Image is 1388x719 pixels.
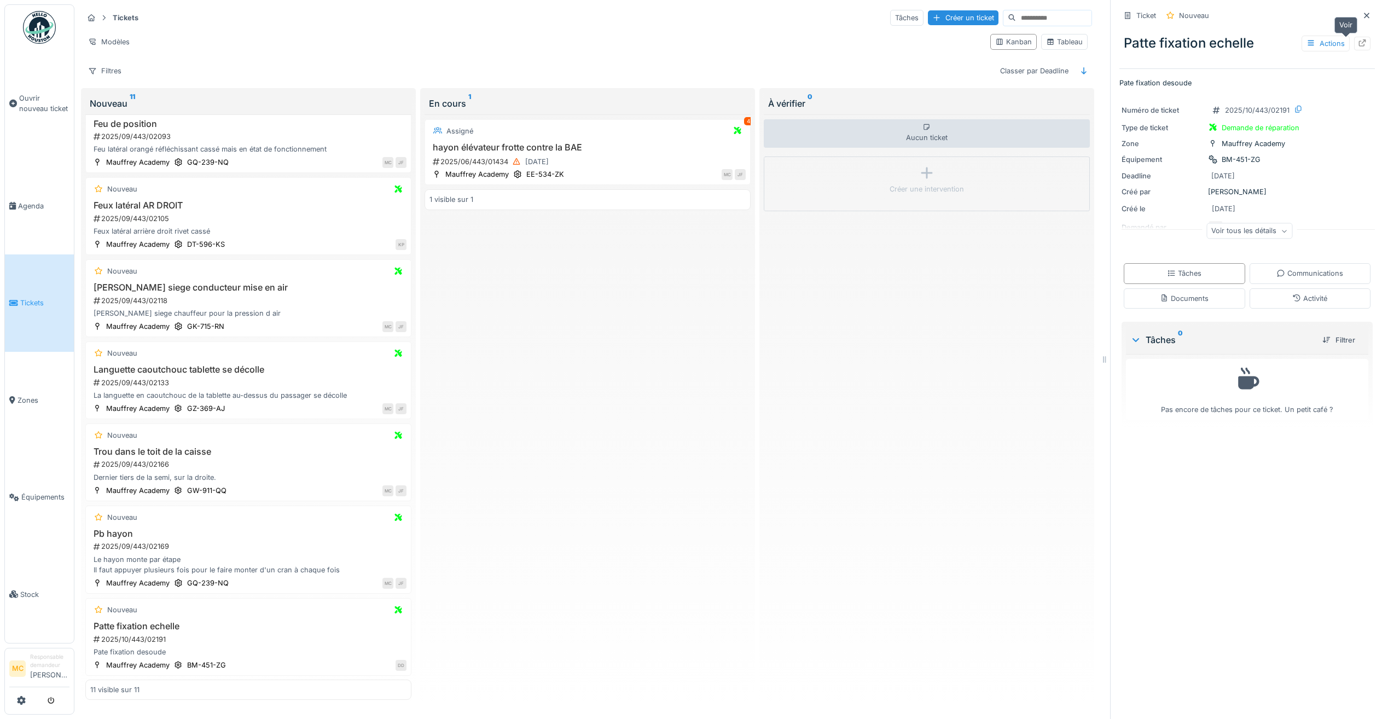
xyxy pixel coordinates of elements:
[1122,204,1204,214] div: Créé le
[90,97,407,110] div: Nouveau
[20,298,69,308] span: Tickets
[429,142,746,153] h3: hayon élévateur frotte contre la BAE
[1222,123,1299,133] div: Demande de réparation
[382,157,393,168] div: MC
[890,184,964,194] div: Créer une intervention
[5,254,74,351] a: Tickets
[90,529,406,539] h3: Pb hayon
[5,50,74,158] a: Ouvrir nouveau ticket
[5,352,74,449] a: Zones
[1119,78,1375,88] p: Pate fixation desoude
[722,169,733,180] div: MC
[744,117,753,125] div: 4
[107,348,137,358] div: Nouveau
[108,13,143,23] strong: Tickets
[90,119,406,129] h3: Feu de position
[106,239,170,250] div: Mauffrey Academy
[1178,333,1183,346] sup: 0
[107,184,137,194] div: Nouveau
[30,653,69,685] li: [PERSON_NAME]
[396,660,406,671] div: DD
[20,589,69,600] span: Stock
[18,201,69,211] span: Agenda
[396,321,406,332] div: JF
[107,266,137,276] div: Nouveau
[92,131,406,142] div: 2025/09/443/02093
[1130,333,1314,346] div: Tâches
[90,144,406,154] div: Feu latéral orangé réfléchissant cassé mais en état de fonctionnement
[1276,268,1343,279] div: Communications
[187,321,224,332] div: GK-715-RN
[90,554,406,575] div: Le hayon monte par étape Il faut appuyer plusieurs fois pour le faire monter d'un cran à chaque fois
[106,403,170,414] div: Mauffrey Academy
[5,158,74,254] a: Agenda
[9,660,26,677] li: MC
[90,390,406,401] div: La languette en caoutchouc de la tablette au-dessus du passager se décolle
[90,472,406,483] div: Dernier tiers de la semi, sur la droite.
[1046,37,1083,47] div: Tableau
[18,395,69,405] span: Zones
[92,213,406,224] div: 2025/09/443/02105
[1122,138,1204,149] div: Zone
[429,194,473,205] div: 1 visible sur 1
[107,605,137,615] div: Nouveau
[764,119,1090,148] div: Aucun ticket
[890,10,924,26] div: Tâches
[1160,293,1209,304] div: Documents
[187,660,226,670] div: BM-451-ZG
[90,200,406,211] h3: Feux latéral AR DROIT
[83,63,126,79] div: Filtres
[1206,223,1292,239] div: Voir tous les détails
[525,156,549,167] div: [DATE]
[90,226,406,236] div: Feux latéral arrière droit rivet cassé
[432,155,746,169] div: 2025/06/443/01434
[1225,105,1290,115] div: 2025/10/443/02191
[187,578,229,588] div: GQ-239-NQ
[1222,138,1285,149] div: Mauffrey Academy
[1122,105,1204,115] div: Numéro de ticket
[106,485,170,496] div: Mauffrey Academy
[396,239,406,250] div: KP
[30,653,69,670] div: Responsable demandeur
[1222,154,1261,165] div: BM-451-ZG
[23,11,56,44] img: Badge_color-CXgf-gQk.svg
[1136,10,1156,21] div: Ticket
[735,169,746,180] div: JF
[187,239,225,250] div: DT-596-KS
[107,512,137,523] div: Nouveau
[1119,29,1375,57] div: Patte fixation echelle
[106,578,170,588] div: Mauffrey Academy
[468,97,471,110] sup: 1
[106,660,170,670] div: Mauffrey Academy
[21,492,69,502] span: Équipements
[1122,123,1204,133] div: Type de ticket
[1133,364,1361,415] div: Pas encore de tâches pour ce ticket. Un petit café ?
[90,621,406,631] h3: Patte fixation echelle
[396,485,406,496] div: JF
[446,126,473,136] div: Assigné
[130,97,135,110] sup: 11
[1211,171,1235,181] div: [DATE]
[90,282,406,293] h3: [PERSON_NAME] siege conducteur mise en air
[768,97,1085,110] div: À vérifier
[187,157,229,167] div: GQ-239-NQ
[83,34,135,50] div: Modèles
[90,647,406,657] div: Pate fixation desoude
[445,169,509,179] div: Mauffrey Academy
[808,97,812,110] sup: 0
[928,10,998,25] div: Créer un ticket
[187,485,227,496] div: GW-911-QQ
[90,308,406,318] div: [PERSON_NAME] siege chauffeur pour la pression d air
[1167,268,1201,279] div: Tâches
[1302,36,1350,51] div: Actions
[396,578,406,589] div: JF
[382,403,393,414] div: MC
[90,447,406,457] h3: Trou dans le toit de la caisse
[396,403,406,414] div: JF
[5,546,74,642] a: Stock
[90,685,140,695] div: 11 visible sur 11
[106,157,170,167] div: Mauffrey Academy
[92,378,406,388] div: 2025/09/443/02133
[1292,293,1327,304] div: Activité
[429,97,746,110] div: En cours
